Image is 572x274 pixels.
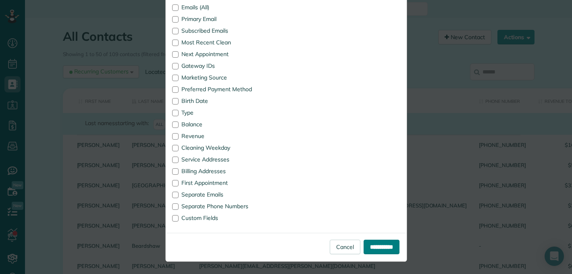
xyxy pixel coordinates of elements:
[172,63,280,69] label: Gateway IDs
[172,192,280,197] label: Separate Emails
[172,40,280,45] label: Most Recent Clean
[172,157,280,162] label: Service Addresses
[172,4,280,10] label: Emails (All)
[172,215,280,221] label: Custom Fields
[172,16,280,22] label: Primary Email
[172,110,280,115] label: Type
[172,168,280,174] label: Billing Addresses
[330,240,360,254] a: Cancel
[172,145,280,151] label: Cleaning Weekday
[172,86,280,92] label: Preferred Payment Method
[172,28,280,33] label: Subscribed Emails
[172,98,280,104] label: Birth Date
[172,75,280,80] label: Marketing Source
[172,180,280,186] label: First Appointment
[172,51,280,57] label: Next Appointment
[172,121,280,127] label: Balance
[172,133,280,139] label: Revenue
[172,203,280,209] label: Separate Phone Numbers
